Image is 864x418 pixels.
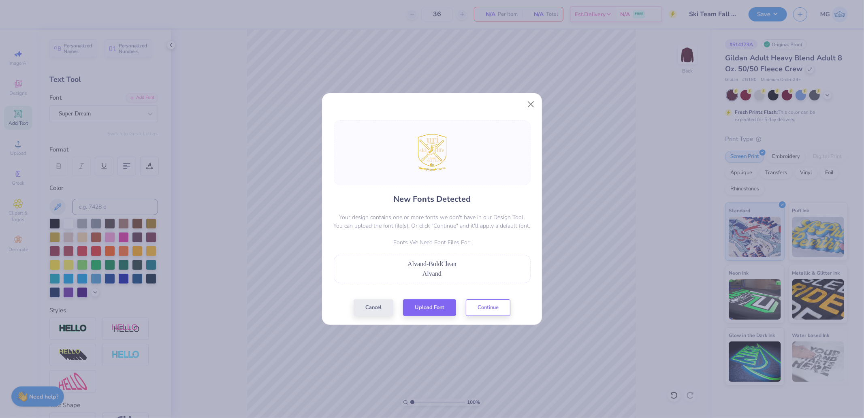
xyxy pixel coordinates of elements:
button: Continue [466,299,510,316]
button: Cancel [354,299,393,316]
button: Upload Font [403,299,456,316]
button: Close [523,96,539,112]
p: Fonts We Need Font Files For: [334,238,531,247]
p: Your design contains one or more fonts we don't have in our Design Tool. You can upload the font ... [334,213,531,230]
h4: New Fonts Detected [393,193,471,205]
span: Alvand [422,270,442,277]
span: Alvand-BoldClean [407,260,457,267]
